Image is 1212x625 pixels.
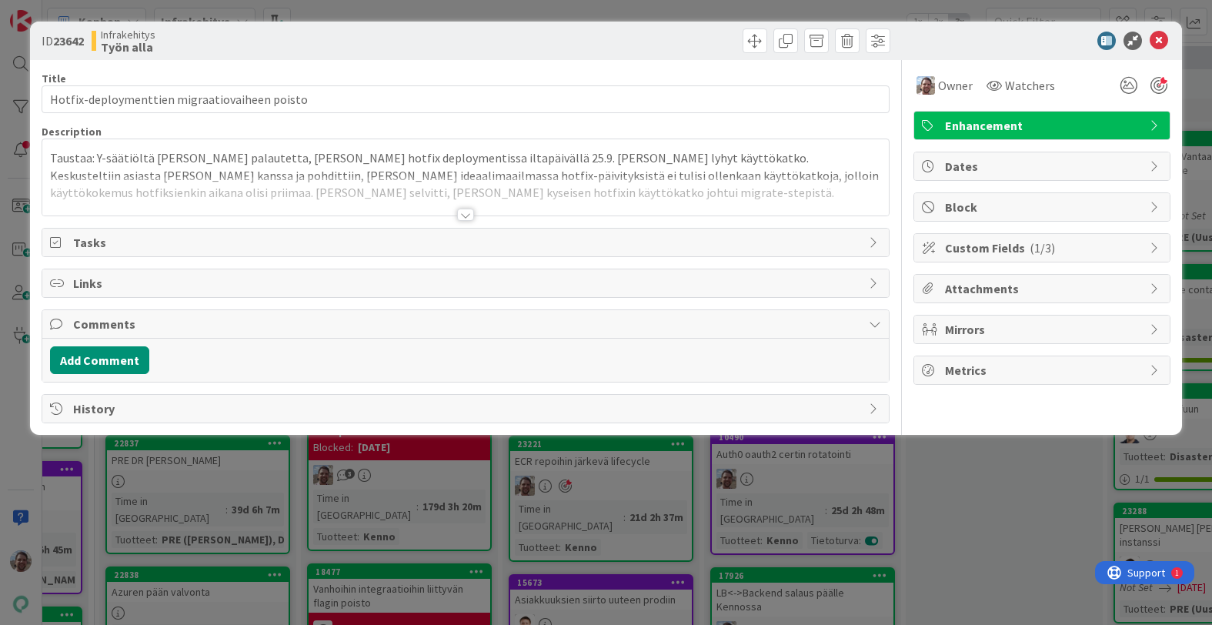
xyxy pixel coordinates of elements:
span: History [73,399,860,418]
span: Attachments [945,279,1142,298]
p: Taustaa: Y-säätiöltä [PERSON_NAME] palautetta, [PERSON_NAME] hotfix deploymentissa iltapäivällä 2... [50,149,880,202]
span: Owner [938,76,973,95]
span: Description [42,125,102,139]
span: ( 1/3 ) [1030,240,1055,256]
b: Työn alla [101,41,155,53]
div: 1 [80,6,84,18]
span: Enhancement [945,116,1142,135]
span: Block [945,198,1142,216]
span: ID [42,32,84,50]
span: Infrakehitys [101,28,155,41]
span: Mirrors [945,320,1142,339]
span: Links [73,274,860,292]
span: Tasks [73,233,860,252]
b: 23642 [53,33,84,48]
span: Watchers [1005,76,1055,95]
input: type card name here... [42,85,889,113]
span: Support [32,2,70,21]
span: Comments [73,315,860,333]
span: Dates [945,157,1142,175]
span: Metrics [945,361,1142,379]
button: Add Comment [50,346,149,374]
span: Custom Fields [945,239,1142,257]
img: ET [917,76,935,95]
label: Title [42,72,66,85]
